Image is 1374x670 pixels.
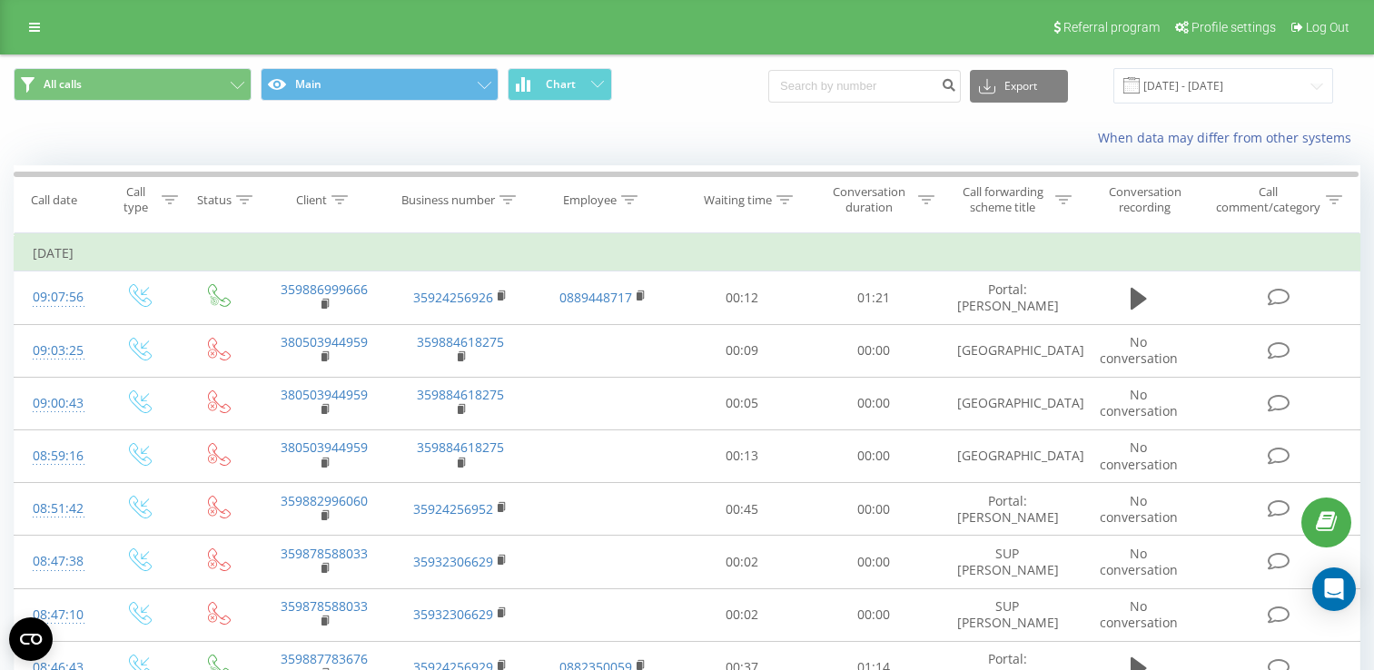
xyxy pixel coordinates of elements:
td: 00:09 [677,324,808,377]
div: Employee [563,192,617,208]
div: Call comment/category [1215,184,1321,215]
a: 35924256952 [413,500,493,517]
td: 00:00 [807,588,939,641]
span: Referral program [1063,20,1160,34]
span: No conversation [1100,597,1178,631]
button: Main [261,68,499,101]
div: 09:03:25 [33,333,80,369]
div: Conversation recording [1092,184,1198,215]
a: 359887783676 [281,650,368,667]
button: All calls [14,68,252,101]
div: 09:07:56 [33,280,80,315]
a: 35932306629 [413,553,493,570]
td: 00:45 [677,483,808,536]
td: 01:21 [807,271,939,324]
td: [DATE] [15,235,1360,271]
td: 00:02 [677,588,808,641]
td: SUP [PERSON_NAME] [939,536,1075,588]
div: 08:59:16 [33,438,80,474]
td: [GEOGRAPHIC_DATA] [939,377,1075,429]
a: 380503944959 [281,333,368,350]
div: 08:47:38 [33,544,80,579]
td: 00:13 [677,429,808,482]
td: SUP [PERSON_NAME] [939,588,1075,641]
a: 0889448717 [559,289,632,306]
a: 35932306629 [413,606,493,623]
span: Log Out [1306,20,1349,34]
button: Open CMP widget [9,617,53,661]
a: 35924256926 [413,289,493,306]
td: 00:02 [677,536,808,588]
td: [GEOGRAPHIC_DATA] [939,429,1075,482]
td: 00:00 [807,536,939,588]
div: Status [197,192,232,208]
div: Client [296,192,327,208]
span: Profile settings [1191,20,1276,34]
a: 359886999666 [281,281,368,298]
a: When data may differ from other systems [1098,129,1360,146]
a: 380503944959 [281,438,368,456]
div: Open Intercom Messenger [1312,567,1356,611]
div: Conversation duration [824,184,914,215]
span: No conversation [1100,386,1178,419]
span: No conversation [1100,492,1178,526]
div: Call type [114,184,157,215]
div: Waiting time [704,192,772,208]
td: 00:00 [807,324,939,377]
span: No conversation [1100,333,1178,367]
td: 00:00 [807,483,939,536]
a: 359882996060 [281,492,368,509]
a: 359884618275 [417,438,504,456]
span: All calls [44,77,82,92]
div: 09:00:43 [33,386,80,421]
input: Search by number [768,70,961,103]
td: 00:12 [677,271,808,324]
a: 359884618275 [417,386,504,403]
span: No conversation [1100,438,1178,472]
div: 08:51:42 [33,491,80,527]
button: Export [970,70,1068,103]
a: 359878588033 [281,545,368,562]
div: Business number [401,192,495,208]
div: 08:47:10 [33,597,80,633]
span: Chart [546,78,576,91]
a: 380503944959 [281,386,368,403]
td: 00:00 [807,429,939,482]
td: Portal: [PERSON_NAME] [939,483,1075,536]
td: 00:05 [677,377,808,429]
button: Chart [508,68,612,101]
td: Portal: [PERSON_NAME] [939,271,1075,324]
td: [GEOGRAPHIC_DATA] [939,324,1075,377]
a: 359884618275 [417,333,504,350]
td: 00:00 [807,377,939,429]
span: No conversation [1100,545,1178,578]
a: 359878588033 [281,597,368,615]
div: Call forwarding scheme title [955,184,1051,215]
div: Call date [31,192,77,208]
